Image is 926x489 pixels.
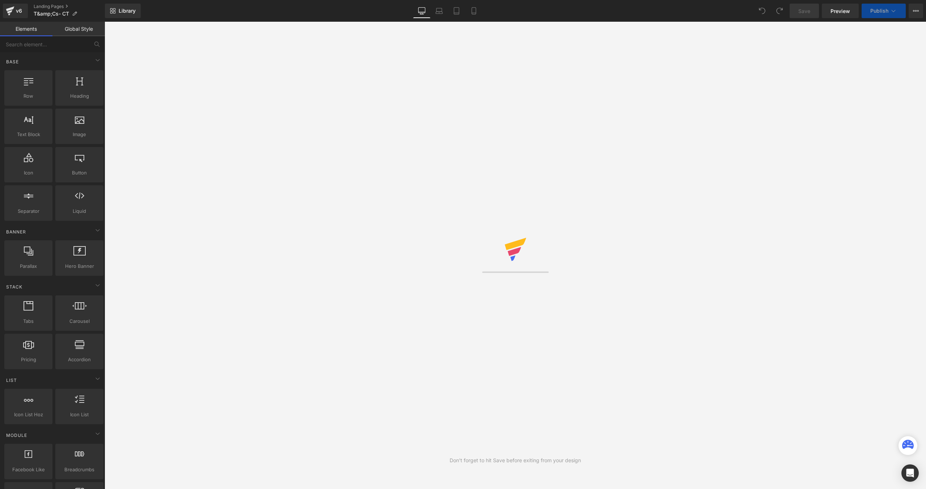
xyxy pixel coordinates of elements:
[58,131,101,138] span: Image
[798,7,810,15] span: Save
[909,4,923,18] button: More
[7,317,50,325] span: Tabs
[901,464,919,482] div: Open Intercom Messenger
[448,4,465,18] a: Tablet
[772,4,787,18] button: Redo
[119,8,136,14] span: Library
[450,456,581,464] div: Don't forget to hit Save before exiting from your design
[831,7,850,15] span: Preview
[430,4,448,18] a: Laptop
[862,4,906,18] button: Publish
[870,8,888,14] span: Publish
[58,466,101,473] span: Breadcrumbs
[58,169,101,177] span: Button
[3,4,28,18] a: v6
[52,22,105,36] a: Global Style
[5,283,23,290] span: Stack
[34,11,69,17] span: T&amp;Cs- CT
[7,92,50,100] span: Row
[105,4,141,18] a: New Library
[58,207,101,215] span: Liquid
[5,58,20,65] span: Base
[7,169,50,177] span: Icon
[14,6,24,16] div: v6
[755,4,769,18] button: Undo
[7,131,50,138] span: Text Block
[58,411,101,418] span: Icon List
[413,4,430,18] a: Desktop
[465,4,483,18] a: Mobile
[7,466,50,473] span: Facebook Like
[5,377,18,384] span: List
[58,92,101,100] span: Heading
[58,317,101,325] span: Carousel
[822,4,859,18] a: Preview
[7,411,50,418] span: Icon List Hoz
[34,4,105,9] a: Landing Pages
[7,262,50,270] span: Parallax
[58,356,101,363] span: Accordion
[58,262,101,270] span: Hero Banner
[5,228,27,235] span: Banner
[5,432,28,439] span: Module
[7,356,50,363] span: Pricing
[7,207,50,215] span: Separator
